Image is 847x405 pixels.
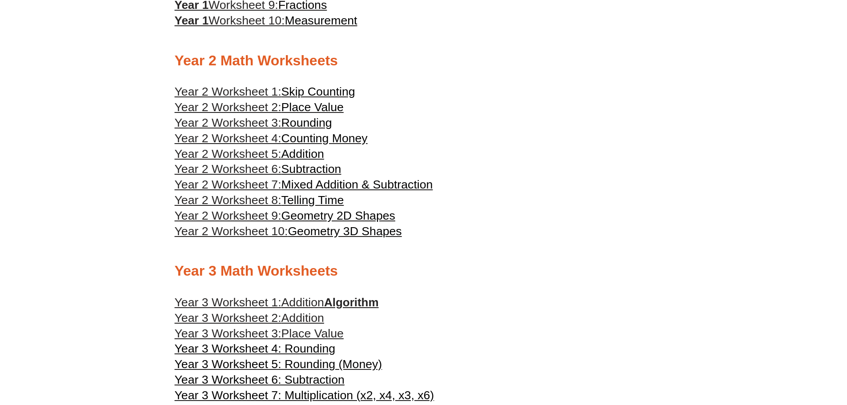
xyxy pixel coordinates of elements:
span: Worksheet 10: [209,14,285,27]
span: Place Value [281,100,344,114]
span: Year 2 Worksheet 6: [175,162,281,176]
span: Year 2 Worksheet 3: [175,116,281,129]
a: Year 2 Worksheet 6:Subtraction [175,162,341,176]
span: Year 3 Worksheet 1: [175,296,281,309]
a: Year 3 Worksheet 3:Place Value [175,326,344,341]
a: Year 2 Worksheet 3:Rounding [175,116,332,129]
span: Addition [281,147,324,160]
span: Addition [281,296,324,309]
a: Year 2 Worksheet 5:Addition [175,147,324,160]
span: Year 2 Worksheet 9: [175,209,281,222]
span: Year 2 Worksheet 8: [175,193,281,207]
a: Year 3 Worksheet 5: Rounding (Money) [175,357,382,372]
span: Year 3 Worksheet 7: Multiplication (x2, x4, x3, x6) [175,389,434,402]
iframe: Chat Widget [699,305,847,405]
span: Year 3 Worksheet 5: Rounding (Money) [175,357,382,371]
a: Year 2 Worksheet 7:Mixed Addition & Subtraction [175,178,433,191]
span: Year 2 Worksheet 4: [175,132,281,145]
span: Year 2 Worksheet 1: [175,85,281,98]
a: Year 3 Worksheet 7: Multiplication (x2, x4, x3, x6) [175,388,434,403]
span: Telling Time [281,193,344,207]
a: Year 2 Worksheet 4:Counting Money [175,132,368,145]
a: Year 2 Worksheet 9:Geometry 2D Shapes [175,209,395,222]
span: Year 2 Worksheet 7: [175,178,281,191]
span: Addition [281,311,324,325]
span: Year 2 Worksheet 10: [175,225,288,238]
a: Year 3 Worksheet 6: Subtraction [175,372,345,388]
a: Year 2 Worksheet 1:Skip Counting [175,85,355,98]
span: Measurement [285,14,357,27]
span: Year 3 Worksheet 2: [175,311,281,325]
a: Year 2 Worksheet 10:Geometry 3D Shapes [175,225,402,238]
span: Subtraction [281,162,341,176]
span: Geometry 3D Shapes [288,225,401,238]
h2: Year 3 Math Worksheets [175,262,673,281]
span: Year 3 Worksheet 3: [175,327,281,340]
span: Year 3 Worksheet 6: Subtraction [175,373,345,386]
h2: Year 2 Math Worksheets [175,52,673,70]
span: Rounding [281,116,332,129]
span: Year 2 Worksheet 2: [175,100,281,114]
span: Skip Counting [281,85,355,98]
span: Geometry 2D Shapes [281,209,395,222]
span: Year 3 Worksheet 4: Rounding [175,342,336,355]
a: Year 2 Worksheet 8:Telling Time [175,193,344,207]
a: Year 3 Worksheet 2:Addition [175,310,324,326]
span: Year 2 Worksheet 5: [175,147,281,160]
a: Year 1Worksheet 10:Measurement [175,14,357,27]
a: Year 3 Worksheet 4: Rounding [175,341,336,357]
span: Place Value [281,327,344,340]
a: Year 2 Worksheet 2:Place Value [175,100,344,114]
span: Mixed Addition & Subtraction [281,178,433,191]
span: Counting Money [281,132,368,145]
a: Year 3 Worksheet 1:AdditionAlgorithm [175,296,379,309]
